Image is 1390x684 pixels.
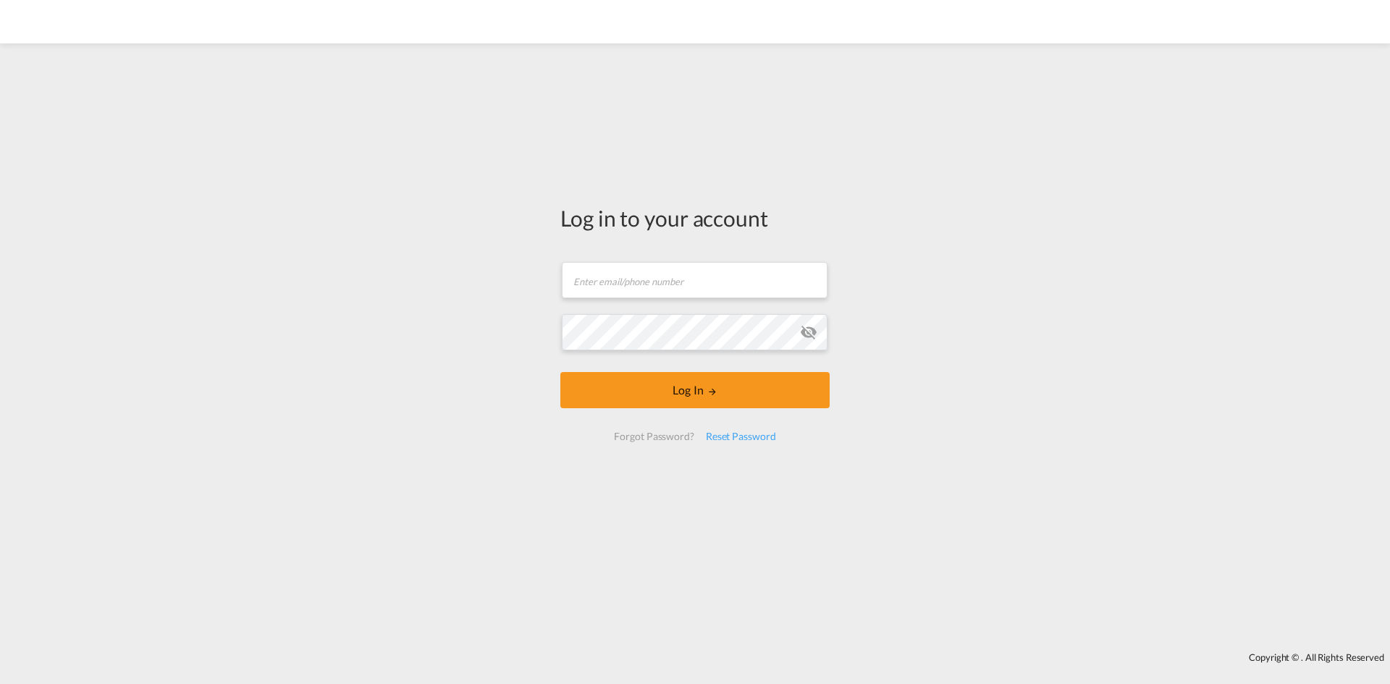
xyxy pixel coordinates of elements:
div: Forgot Password? [608,423,699,449]
div: Reset Password [700,423,782,449]
md-icon: icon-eye-off [800,324,817,341]
input: Enter email/phone number [562,262,827,298]
div: Log in to your account [560,203,830,233]
button: LOGIN [560,372,830,408]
